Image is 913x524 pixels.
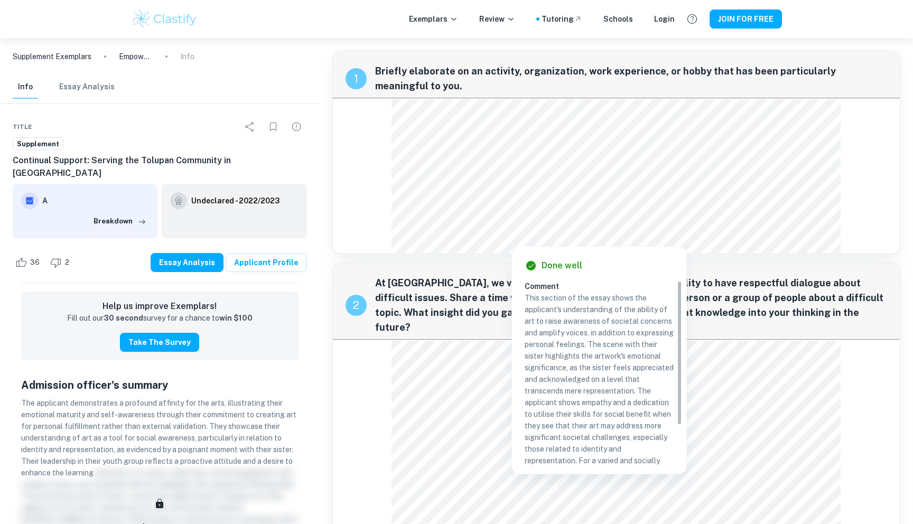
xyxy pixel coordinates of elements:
[542,13,582,25] a: Tutoring
[346,68,367,89] div: recipe
[42,195,149,207] h6: A
[30,300,290,313] h6: Help us improve Exemplars!
[13,139,63,149] span: Supplement
[263,116,284,137] div: Bookmark
[409,13,458,25] p: Exemplars
[683,10,701,28] button: Help and Feedback
[525,280,674,292] h6: Comment
[13,122,32,132] span: Title
[191,192,280,209] a: Undeclared - 2022/2023
[180,51,194,62] p: Info
[59,76,115,99] button: Essay Analysis
[13,76,38,99] button: Info
[191,195,280,207] h6: Undeclared - 2022/2023
[286,116,307,137] div: Report issue
[226,253,307,272] a: Applicant Profile
[603,13,633,25] a: Schools
[120,333,199,352] button: Take the Survey
[67,313,253,324] p: Fill out our survey for a chance to
[13,154,307,180] h6: Continual Support: Serving the Tolupan Community in [GEOGRAPHIC_DATA]
[654,13,675,25] a: Login
[131,8,198,30] img: Clastify logo
[479,13,515,25] p: Review
[119,51,153,62] p: Empowering Through Art: Finding Balance and Creating Change
[104,314,143,322] strong: 30 second
[13,51,91,62] a: Supplement Exemplars
[21,399,296,477] span: The applicant demonstrates a profound affinity for the arts, illustrating their emotional maturit...
[151,253,223,272] button: Essay Analysis
[542,259,582,272] h6: Done well
[346,295,367,316] div: recipe
[24,257,45,268] span: 36
[91,213,149,229] button: Breakdown
[219,314,253,322] strong: win $100
[59,257,75,268] span: 2
[48,254,75,271] div: Dislike
[13,137,63,151] a: Supplement
[13,254,45,271] div: Like
[21,377,299,393] h5: Admission officer's summary
[375,64,887,93] span: Briefly elaborate on an activity, organization, work experience, or hobby that has been particula...
[239,116,260,137] div: Share
[710,10,782,29] button: JOIN FOR FREE
[375,276,887,335] span: At [GEOGRAPHIC_DATA], we value diverse perspectives and the ability to have respectful dialogue a...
